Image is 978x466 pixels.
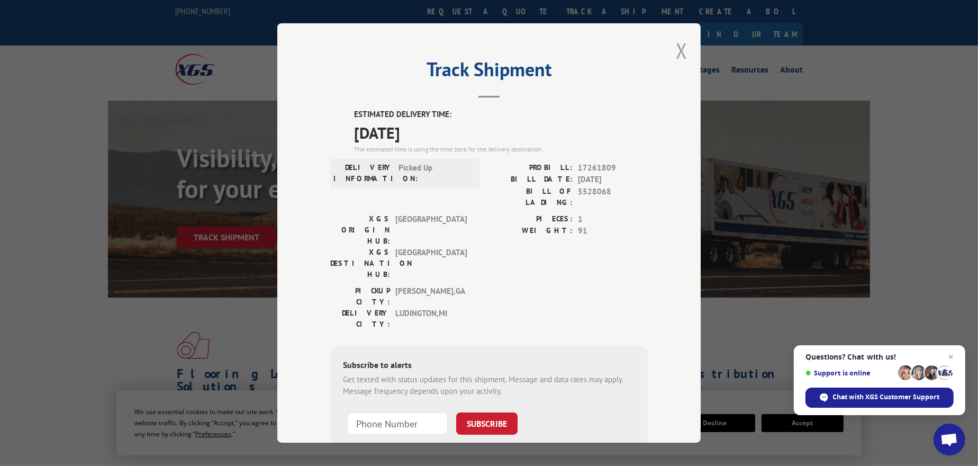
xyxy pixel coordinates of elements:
label: XGS DESTINATION HUB: [330,247,390,280]
label: BILL DATE: [489,174,573,186]
label: XGS ORIGIN HUB: [330,213,390,247]
label: WEIGHT: [489,225,573,237]
span: 5528068 [578,186,648,208]
label: DELIVERY CITY: [330,308,390,330]
label: PIECES: [489,213,573,226]
span: [PERSON_NAME] , GA [395,285,467,308]
span: 91 [578,225,648,237]
span: Close chat [945,351,957,363]
span: 1 [578,213,648,226]
div: Subscribe to alerts [343,359,635,374]
div: Get texted with status updates for this shipment. Message and data rates may apply. Message frequ... [343,374,635,398]
button: Close modal [676,37,687,65]
span: Picked Up [399,162,470,184]
label: PICKUP CITY: [330,285,390,308]
span: LUDINGTON , MI [395,308,467,330]
label: PROBILL: [489,162,573,174]
span: [GEOGRAPHIC_DATA] [395,213,467,247]
span: [DATE] [578,174,648,186]
span: 17261809 [578,162,648,174]
label: DELIVERY INFORMATION: [333,162,393,184]
label: BILL OF LADING: [489,186,573,208]
label: ESTIMATED DELIVERY TIME: [354,109,648,121]
input: Phone Number [347,413,448,435]
div: Open chat [934,424,965,455]
strong: Note: [343,442,361,452]
span: Questions? Chat with us! [805,353,954,361]
span: [GEOGRAPHIC_DATA] [395,247,467,280]
div: Chat with XGS Customer Support [805,388,954,408]
div: The estimated time is using the time zone for the delivery destination. [354,145,648,154]
button: SUBSCRIBE [456,413,518,435]
span: Chat with XGS Customer Support [833,392,940,402]
span: Support is online [805,369,894,377]
span: [DATE] [354,121,648,145]
h2: Track Shipment [330,62,648,82]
